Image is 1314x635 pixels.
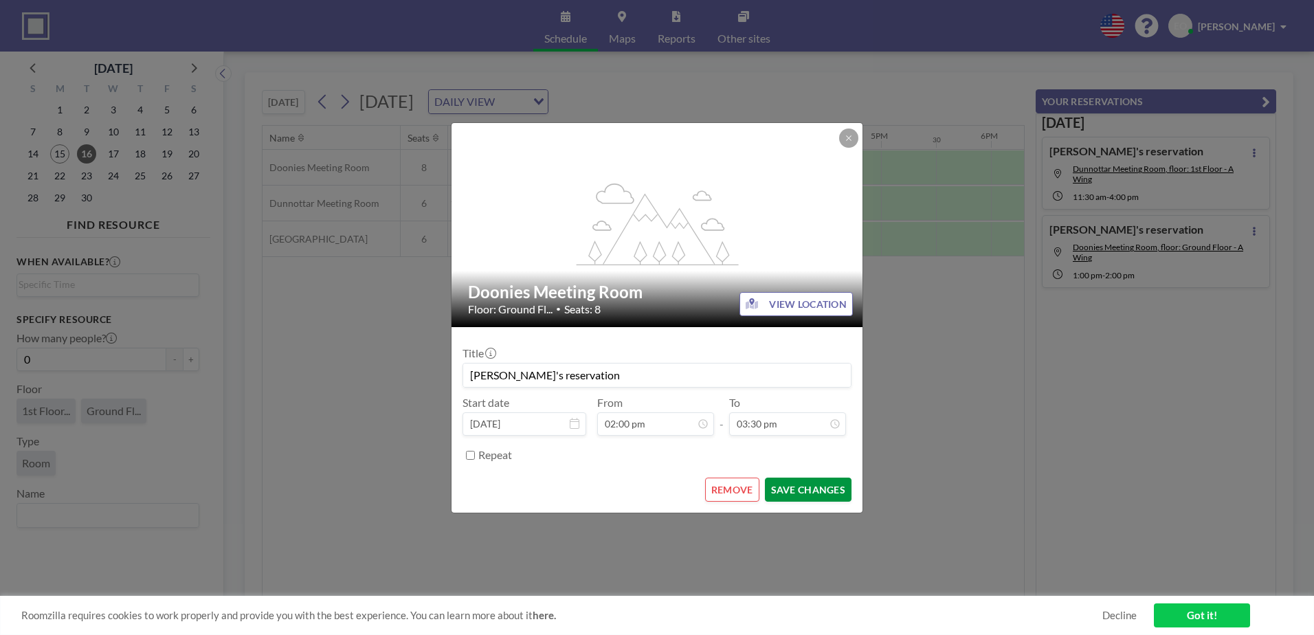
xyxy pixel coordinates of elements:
a: Got it! [1154,603,1250,627]
label: Start date [463,396,509,410]
button: REMOVE [705,478,759,502]
label: To [729,396,740,410]
button: SAVE CHANGES [765,478,851,502]
span: Roomzilla requires cookies to work properly and provide you with the best experience. You can lea... [21,609,1102,622]
span: • [556,304,561,314]
label: From [597,396,623,410]
g: flex-grow: 1.2; [577,182,739,265]
a: here. [533,609,556,621]
span: - [720,401,724,431]
label: Title [463,346,495,360]
span: Seats: 8 [564,302,601,316]
input: (No title) [463,364,851,387]
a: Decline [1102,609,1137,622]
label: Repeat [478,448,512,462]
button: VIEW LOCATION [739,292,853,316]
h2: Doonies Meeting Room [468,282,847,302]
span: Floor: Ground Fl... [468,302,553,316]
